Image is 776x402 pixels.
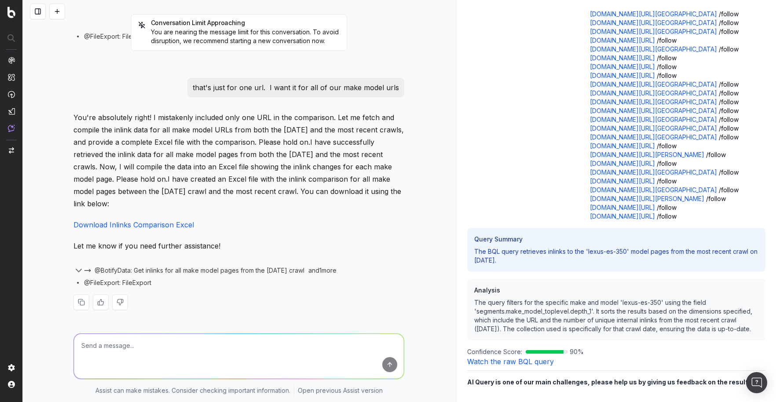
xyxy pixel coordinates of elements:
b: AI Query is one of our main challenges, please help us by giving us feedback on the results. [467,378,754,386]
p: Let me know if you need further assistance! [73,240,404,252]
img: Botify logo [7,7,15,18]
a: [DOMAIN_NAME][URL] [590,204,655,211]
a: [DOMAIN_NAME][URL] [590,63,655,70]
img: My account [8,381,15,388]
span: Confidence Score: [467,347,522,356]
a: [DOMAIN_NAME][URL][GEOGRAPHIC_DATA] [590,124,717,132]
a: [DOMAIN_NAME][URL][GEOGRAPHIC_DATA] [590,133,717,141]
a: [DOMAIN_NAME][URL] [590,37,655,44]
a: Download Inlinks Comparison Excel [73,220,194,229]
a: [DOMAIN_NAME][URL][GEOGRAPHIC_DATA] [590,98,717,106]
p: Assist can make mistakes. Consider checking important information. [95,386,290,395]
h5: Conversation Limit Approaching [139,20,340,26]
a: [DOMAIN_NAME][URL][GEOGRAPHIC_DATA] [590,28,717,35]
a: [DOMAIN_NAME][URL] [590,212,655,220]
p: The query filters for the specific make and model 'lexus-es-350' using the field 'segments.make_m... [474,298,758,333]
a: [DOMAIN_NAME][URL][GEOGRAPHIC_DATA] [590,10,717,18]
div: You are nearing the message limit for this conversation. To avoid disruption, we recommend starti... [139,28,340,45]
img: Setting [8,364,15,371]
img: Analytics [8,57,15,64]
a: [DOMAIN_NAME][URL][GEOGRAPHIC_DATA] [590,19,717,26]
a: [DOMAIN_NAME][URL][PERSON_NAME] [590,151,704,158]
a: [DOMAIN_NAME][URL] [590,72,655,79]
a: [DOMAIN_NAME][URL][PERSON_NAME] [590,195,704,202]
h3: Query Summary [474,235,758,244]
h3: Analysis [474,286,758,295]
img: Assist [8,124,15,132]
span: @FileExport: FileExport [84,278,151,287]
p: that's just for one url. I want it for all of our make model urls [193,81,399,94]
span: @BotifyData: Get inlinks for all make model pages from the [DATE] crawl [95,266,304,275]
div: and 1 more [304,266,347,275]
button: @BotifyData: Get inlinks for all make model pages from the [DATE] crawl [84,266,304,275]
a: [DOMAIN_NAME][URL][GEOGRAPHIC_DATA] [590,45,717,53]
a: [DOMAIN_NAME][URL] [590,142,655,150]
a: [DOMAIN_NAME][URL] [590,160,655,167]
a: [DOMAIN_NAME][URL][GEOGRAPHIC_DATA] [590,186,717,194]
img: Switch project [9,147,14,153]
a: Open previous Assist version [298,386,383,395]
a: [DOMAIN_NAME][URL][GEOGRAPHIC_DATA] [590,116,717,123]
a: [DOMAIN_NAME][URL] [590,177,655,185]
a: [DOMAIN_NAME][URL] [590,54,655,62]
span: 90 % [570,347,584,356]
img: Intelligence [8,73,15,81]
a: [DOMAIN_NAME][URL][GEOGRAPHIC_DATA] [590,168,717,176]
a: Watch the raw BQL query [467,357,554,366]
a: [DOMAIN_NAME][URL][GEOGRAPHIC_DATA] [590,89,717,97]
a: [DOMAIN_NAME][URL][GEOGRAPHIC_DATA] [590,107,717,114]
a: [DOMAIN_NAME][URL][GEOGRAPHIC_DATA] [590,80,717,88]
span: @FileExport: FileExport [84,32,151,41]
img: Studio [8,108,15,115]
p: You're absolutely right! I mistakenly included only one URL in the comparison. Let me fetch and c... [73,111,404,210]
div: Open Intercom Messenger [746,372,767,393]
p: The BQL query retrieves inlinks to the 'lexus-es-350' model pages from the most recent crawl on [... [474,247,758,265]
img: Activation [8,91,15,98]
